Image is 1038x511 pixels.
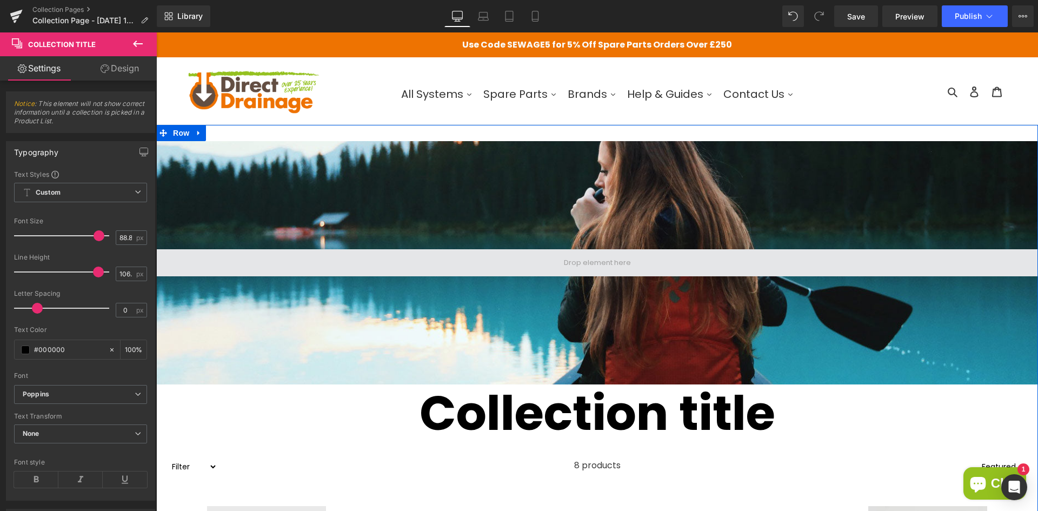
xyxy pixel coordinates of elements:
[470,5,496,27] a: Laptop
[895,11,924,22] span: Preview
[1012,5,1034,27] button: More
[14,254,147,261] div: Line Height
[411,54,451,69] span: Brands
[32,16,136,25] span: Collection Page - [DATE] 16:04:25
[322,48,406,69] a: Spare Parts
[522,5,548,27] a: Mobile
[327,54,391,69] span: Spare Parts
[847,11,865,22] span: Save
[30,33,165,84] img: Direct Drainage
[444,5,470,27] a: Desktop
[942,5,1008,27] button: Publish
[14,170,147,178] div: Text Styles
[81,56,159,81] a: Design
[804,435,873,470] inbox-online-store-chat: Shopify online store chat
[882,5,937,27] a: Preview
[136,270,145,277] span: px
[562,48,643,69] a: Contact Us
[14,142,58,157] div: Typography
[136,234,145,241] span: px
[23,429,39,437] b: None
[121,340,147,359] div: %
[14,326,147,334] div: Text Color
[36,92,50,109] a: Expand / Collapse
[23,390,49,399] i: Poppins
[157,5,210,27] a: New Library
[14,413,147,420] div: Text Transform
[14,217,147,225] div: Font Size
[14,92,36,109] span: Row
[32,5,157,14] a: Collection Pages
[471,54,547,69] span: Help & Guides
[245,54,307,69] span: All Systems
[239,48,322,69] a: All Systems
[418,420,464,447] span: 8 products
[465,48,562,69] a: Help & Guides
[28,40,96,49] span: Collection Title
[782,5,804,27] button: Undo
[177,11,203,21] span: Library
[34,344,103,356] input: Color
[567,54,628,69] span: Contact Us
[14,459,147,466] div: Font style
[1001,474,1027,500] div: Open Intercom Messenger
[496,5,522,27] a: Tablet
[406,48,465,69] a: Brands
[14,372,147,380] div: Font
[36,188,61,197] b: Custom
[955,12,982,21] span: Publish
[808,5,830,27] button: Redo
[14,290,147,297] div: Letter Spacing
[136,307,145,314] span: px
